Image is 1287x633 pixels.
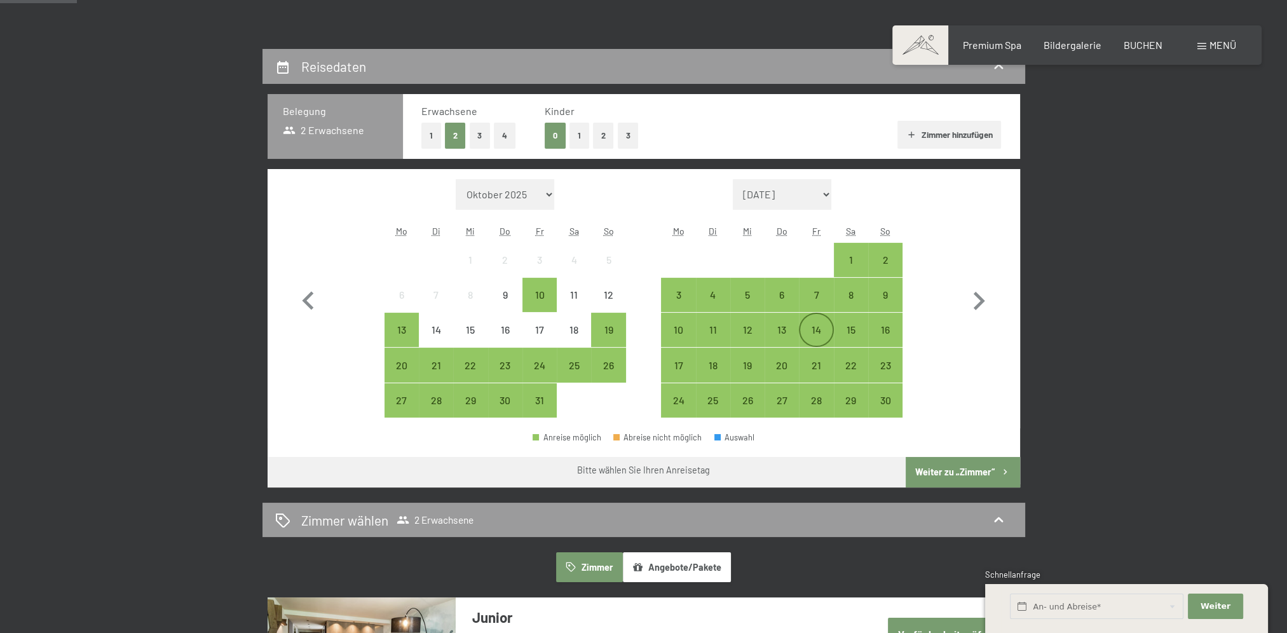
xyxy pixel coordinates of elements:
[545,123,566,149] button: 0
[522,383,557,418] div: Fri Oct 31 2025
[489,290,521,322] div: 9
[488,243,522,277] div: Anreise nicht möglich
[743,226,752,236] abbr: Mittwoch
[604,226,614,236] abbr: Sonntag
[557,243,591,277] div: Sat Oct 04 2025
[385,313,419,347] div: Mon Oct 13 2025
[577,464,710,477] div: Bitte wählen Sie Ihren Anreisetag
[799,313,833,347] div: Anreise möglich
[869,360,901,392] div: 23
[522,278,557,312] div: Anreise möglich
[799,348,833,382] div: Fri Nov 21 2025
[766,360,798,392] div: 20
[799,278,833,312] div: Fri Nov 07 2025
[454,255,486,287] div: 1
[730,383,765,418] div: Anreise möglich
[835,325,867,357] div: 15
[420,395,452,427] div: 28
[765,383,799,418] div: Thu Nov 27 2025
[557,313,591,347] div: Sat Oct 18 2025
[835,255,867,287] div: 1
[765,383,799,418] div: Anreise möglich
[662,395,694,427] div: 24
[730,348,765,382] div: Wed Nov 19 2025
[732,395,763,427] div: 26
[799,348,833,382] div: Anreise möglich
[696,278,730,312] div: Tue Nov 04 2025
[800,360,832,392] div: 21
[397,514,473,526] span: 2 Erwachsene
[419,313,453,347] div: Anreise nicht möglich
[765,278,799,312] div: Thu Nov 06 2025
[661,348,695,382] div: Mon Nov 17 2025
[488,348,522,382] div: Anreise möglich
[868,383,902,418] div: Anreise möglich
[569,123,589,149] button: 1
[524,360,555,392] div: 24
[488,313,522,347] div: Thu Oct 16 2025
[557,243,591,277] div: Anreise nicht möglich
[524,395,555,427] div: 31
[522,243,557,277] div: Fri Oct 03 2025
[524,255,555,287] div: 3
[835,360,867,392] div: 22
[557,278,591,312] div: Sat Oct 11 2025
[557,278,591,312] div: Anreise nicht möglich
[661,383,695,418] div: Mon Nov 24 2025
[591,348,625,382] div: Anreise möglich
[522,348,557,382] div: Anreise möglich
[732,360,763,392] div: 19
[290,179,327,418] button: Vorheriger Monat
[489,255,521,287] div: 2
[661,278,695,312] div: Anreise möglich
[799,313,833,347] div: Fri Nov 14 2025
[488,383,522,418] div: Thu Oct 30 2025
[730,383,765,418] div: Wed Nov 26 2025
[591,313,625,347] div: Anreise möglich
[522,313,557,347] div: Fri Oct 17 2025
[696,348,730,382] div: Anreise möglich
[730,278,765,312] div: Wed Nov 05 2025
[385,383,419,418] div: Mon Oct 27 2025
[386,395,418,427] div: 27
[714,433,755,442] div: Auswahl
[522,278,557,312] div: Fri Oct 10 2025
[834,243,868,277] div: Sat Nov 01 2025
[592,290,624,322] div: 12
[834,278,868,312] div: Anreise möglich
[765,348,799,382] div: Thu Nov 20 2025
[869,395,901,427] div: 30
[419,383,453,418] div: Anreise möglich
[834,383,868,418] div: Sat Nov 29 2025
[835,290,867,322] div: 8
[1201,601,1230,612] span: Weiter
[419,383,453,418] div: Tue Oct 28 2025
[522,243,557,277] div: Anreise nicht möglich
[545,105,575,117] span: Kinder
[557,348,591,382] div: Sat Oct 25 2025
[558,255,590,287] div: 4
[962,39,1021,51] a: Premium Spa
[556,552,622,582] button: Zimmer
[522,383,557,418] div: Anreise möglich
[868,313,902,347] div: Sun Nov 16 2025
[488,348,522,382] div: Thu Oct 23 2025
[661,348,695,382] div: Anreise möglich
[535,226,543,236] abbr: Freitag
[730,348,765,382] div: Anreise möglich
[730,313,765,347] div: Anreise möglich
[524,325,555,357] div: 17
[732,325,763,357] div: 12
[906,457,1019,487] button: Weiter zu „Zimmer“
[672,226,684,236] abbr: Montag
[385,278,419,312] div: Mon Oct 06 2025
[985,569,1040,580] span: Schnellanfrage
[834,243,868,277] div: Anreise möglich
[524,290,555,322] div: 10
[846,226,855,236] abbr: Samstag
[420,360,452,392] div: 21
[800,290,832,322] div: 7
[869,290,901,322] div: 9
[500,226,510,236] abbr: Donnerstag
[419,348,453,382] div: Anreise möglich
